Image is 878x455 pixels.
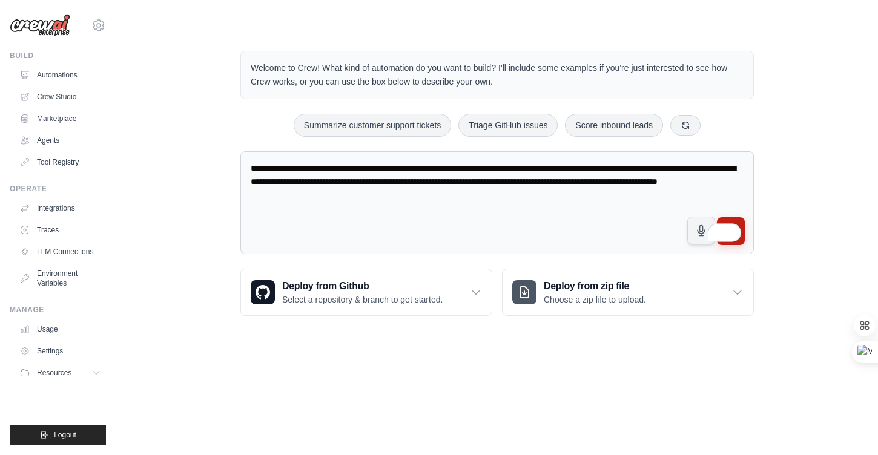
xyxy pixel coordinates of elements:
textarea: To enrich screen reader interactions, please activate Accessibility in Grammarly extension settings [240,151,754,255]
a: Automations [15,65,106,85]
a: Usage [15,319,106,339]
p: Welcome to Crew! What kind of automation do you want to build? I'll include some examples if you'... [251,61,744,89]
a: Settings [15,341,106,361]
div: Manage [10,305,106,315]
a: Agents [15,131,106,150]
h3: Deploy from Github [282,279,443,293]
button: Triage GitHub issues [458,114,558,137]
iframe: Chat Widget [817,397,878,455]
a: Integrations [15,198,106,218]
p: Select a repository & branch to get started. [282,293,443,306]
div: Build [10,51,106,61]
a: LLM Connections [15,242,106,261]
span: Logout [54,430,76,440]
span: Resources [37,368,71,378]
img: Logo [10,14,70,37]
button: Score inbound leads [565,114,663,137]
p: Choose a zip file to upload. [544,293,646,306]
div: Operate [10,184,106,194]
button: Resources [15,363,106,382]
h3: Deploy from zip file [544,279,646,293]
a: Marketplace [15,109,106,128]
button: Summarize customer support tickets [294,114,451,137]
button: Logout [10,425,106,445]
a: Tool Registry [15,152,106,172]
a: Environment Variables [15,264,106,293]
a: Crew Studio [15,87,106,106]
a: Traces [15,220,106,240]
